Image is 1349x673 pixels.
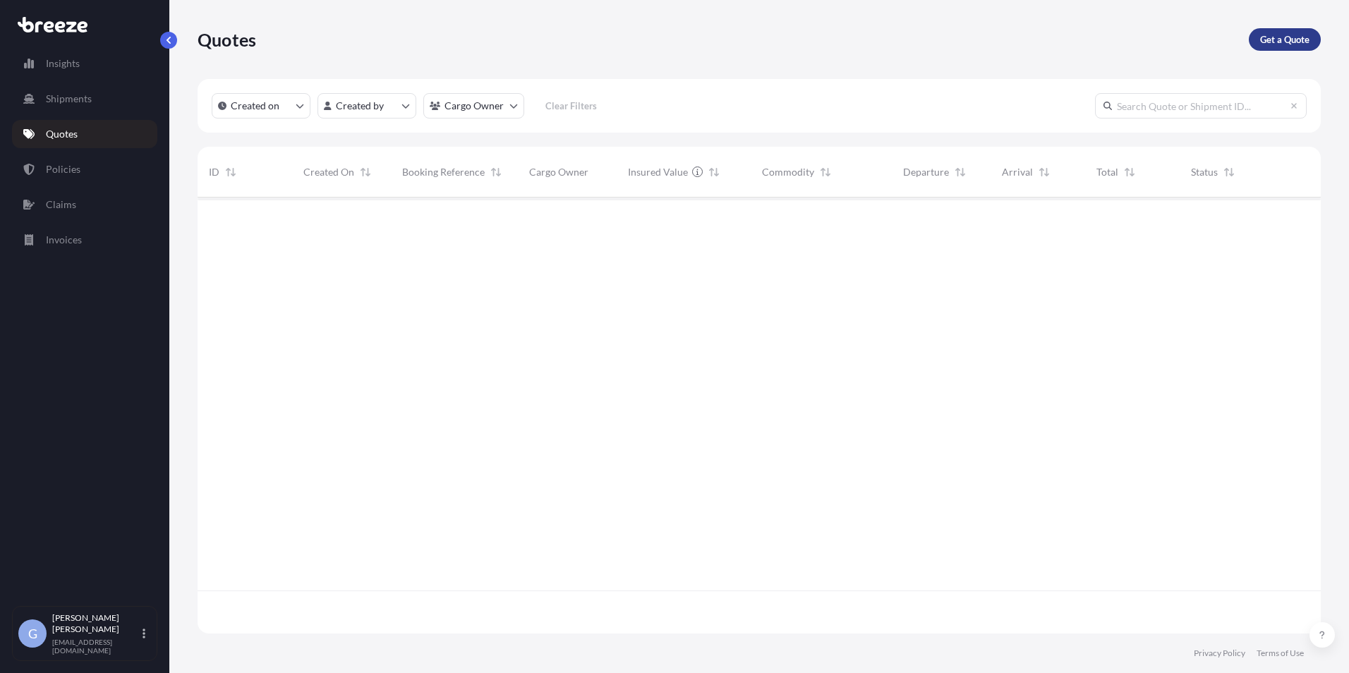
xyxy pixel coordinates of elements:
p: [EMAIL_ADDRESS][DOMAIN_NAME] [52,638,140,655]
button: Clear Filters [531,95,610,117]
p: Clear Filters [545,99,597,113]
button: Sort [952,164,969,181]
span: Total [1096,165,1118,179]
a: Claims [12,190,157,219]
button: createdBy Filter options [317,93,416,119]
p: Shipments [46,92,92,106]
p: [PERSON_NAME] [PERSON_NAME] [52,612,140,635]
button: Sort [706,164,722,181]
a: Invoices [12,226,157,254]
input: Search Quote or Shipment ID... [1095,93,1307,119]
span: G [28,626,37,641]
p: Created by [336,99,384,113]
p: Created on [231,99,279,113]
span: Created On [303,165,354,179]
a: Terms of Use [1257,648,1304,659]
span: Commodity [762,165,814,179]
a: Insights [12,49,157,78]
p: Get a Quote [1260,32,1309,47]
span: ID [209,165,219,179]
a: Privacy Policy [1194,648,1245,659]
p: Policies [46,162,80,176]
button: Sort [817,164,834,181]
span: Insured Value [628,165,688,179]
button: cargoOwner Filter options [423,93,524,119]
button: createdOn Filter options [212,93,310,119]
p: Invoices [46,233,82,247]
button: Sort [357,164,374,181]
span: Arrival [1002,165,1033,179]
button: Sort [1221,164,1238,181]
p: Claims [46,198,76,212]
span: Cargo Owner [529,165,588,179]
a: Shipments [12,85,157,113]
button: Sort [488,164,504,181]
span: Booking Reference [402,165,485,179]
button: Sort [1121,164,1138,181]
span: Departure [903,165,949,179]
p: Cargo Owner [444,99,504,113]
a: Policies [12,155,157,183]
button: Sort [1036,164,1053,181]
p: Quotes [46,127,78,141]
a: Quotes [12,120,157,148]
span: Status [1191,165,1218,179]
p: Insights [46,56,80,71]
p: Quotes [198,28,256,51]
a: Get a Quote [1249,28,1321,51]
button: Sort [222,164,239,181]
